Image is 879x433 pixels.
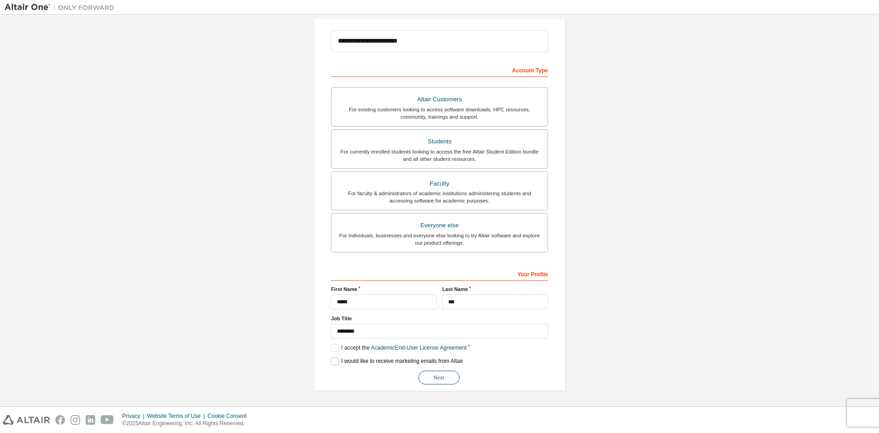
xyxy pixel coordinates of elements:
[331,266,548,281] div: Your Profile
[71,415,80,425] img: instagram.svg
[371,345,467,351] a: Academic End-User License Agreement
[86,415,95,425] img: linkedin.svg
[331,357,463,365] label: I would like to receive marketing emails from Altair
[331,62,548,77] div: Account Type
[147,412,207,420] div: Website Terms of Use
[331,285,437,293] label: First Name
[331,315,548,322] label: Job Title
[337,148,542,163] div: For currently enrolled students looking to access the free Altair Student Edition bundle and all ...
[3,415,50,425] img: altair_logo.svg
[418,371,460,384] button: Next
[122,412,147,420] div: Privacy
[337,106,542,121] div: For existing customers looking to access software downloads, HPC resources, community, trainings ...
[337,232,542,247] div: For individuals, businesses and everyone else looking to try Altair software and explore our prod...
[337,219,542,232] div: Everyone else
[337,135,542,148] div: Students
[337,177,542,190] div: Faculty
[55,415,65,425] img: facebook.svg
[5,3,119,12] img: Altair One
[331,344,467,352] label: I accept the
[337,190,542,204] div: For faculty & administrators of academic institutions administering students and accessing softwa...
[101,415,114,425] img: youtube.svg
[442,285,548,293] label: Last Name
[337,93,542,106] div: Altair Customers
[122,420,252,428] p: © 2025 Altair Engineering, Inc. All Rights Reserved.
[207,412,252,420] div: Cookie Consent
